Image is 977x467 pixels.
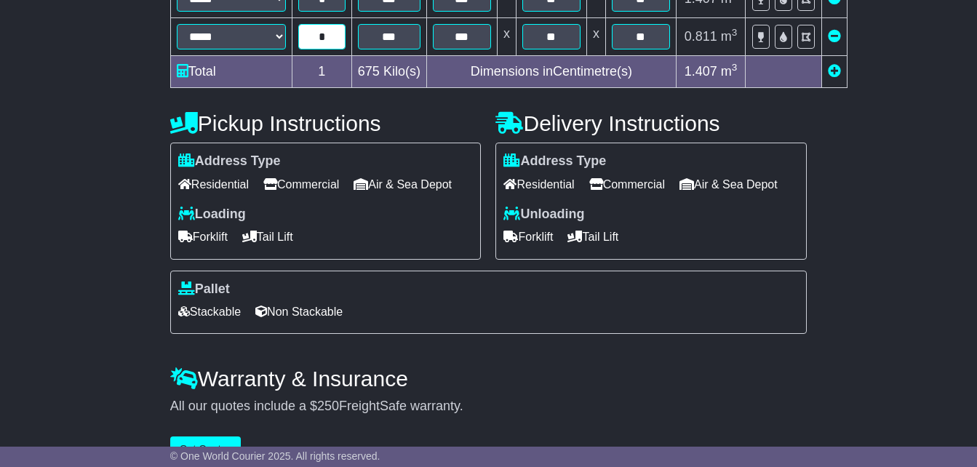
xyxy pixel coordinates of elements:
span: Commercial [263,173,339,196]
span: 250 [317,399,339,413]
td: Dimensions in Centimetre(s) [426,56,676,88]
span: Air & Sea Depot [679,173,778,196]
span: Residential [503,173,574,196]
span: 675 [358,64,380,79]
span: m [721,64,738,79]
h4: Warranty & Insurance [170,367,807,391]
sup: 3 [732,27,738,38]
span: Commercial [589,173,665,196]
span: Forklift [503,225,553,248]
span: Air & Sea Depot [354,173,452,196]
span: 1.407 [685,64,717,79]
span: Non Stackable [255,300,343,323]
sup: 3 [732,62,738,73]
button: Get Quotes [170,436,242,462]
span: Stackable [178,300,241,323]
td: Kilo(s) [351,56,426,88]
td: Total [170,56,292,88]
label: Loading [178,207,246,223]
h4: Delivery Instructions [495,111,807,135]
label: Address Type [503,153,606,169]
span: Tail Lift [567,225,618,248]
td: x [586,18,605,56]
div: All our quotes include a $ FreightSafe warranty. [170,399,807,415]
label: Address Type [178,153,281,169]
span: © One World Courier 2025. All rights reserved. [170,450,380,462]
label: Pallet [178,282,230,298]
td: x [497,18,516,56]
span: Forklift [178,225,228,248]
label: Unloading [503,207,584,223]
span: Tail Lift [242,225,293,248]
a: Add new item [828,64,841,79]
td: 1 [292,56,351,88]
span: m [721,29,738,44]
span: 0.811 [685,29,717,44]
h4: Pickup Instructions [170,111,482,135]
a: Remove this item [828,29,841,44]
span: Residential [178,173,249,196]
